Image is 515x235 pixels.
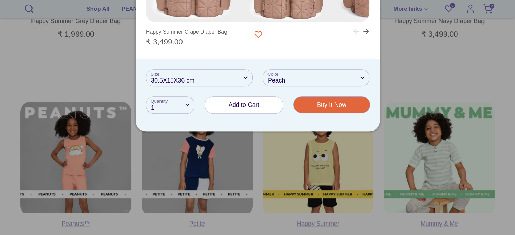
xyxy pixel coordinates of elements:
button: Buy It Now [294,97,370,113]
span: Add to Cart [229,101,259,108]
button: Previous [345,24,360,39]
button: Add to Wishlist [250,28,267,41]
button: Next [362,24,377,39]
button: 1 [146,96,194,114]
button: Peach [263,69,369,87]
div: Happy Summer Crape Diaper Bag [146,27,227,37]
span: ₹ 3,499.00 [146,38,183,46]
button: Add to Cart [205,97,283,113]
button: 30.5X15X36 cm [146,69,253,87]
